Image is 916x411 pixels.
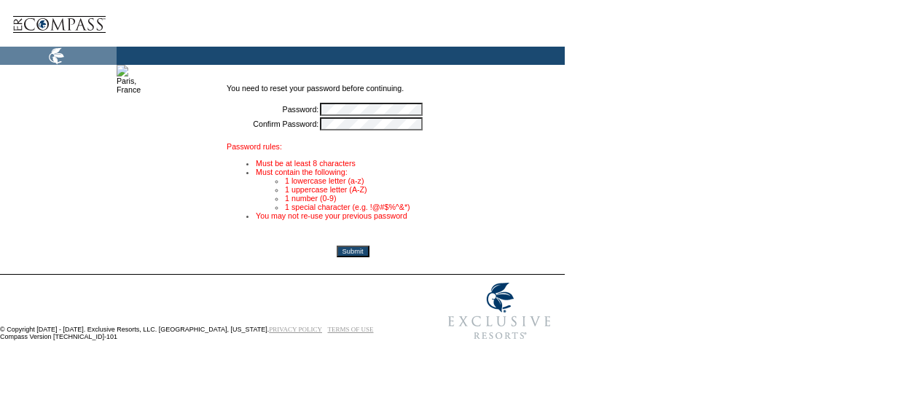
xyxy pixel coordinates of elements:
font: Must contain the following: [256,168,348,176]
a: PRIVACY POLICY [269,326,322,333]
font: 1 number (0-9) [285,194,336,203]
font: 1 uppercase letter (A-Z) [285,185,367,194]
a: TERMS OF USE [328,326,374,333]
font: Password rules: [227,142,282,151]
font: 1 special character (e.g. !@#$%^&*) [285,203,410,211]
td: You need to reset your password before continuing. [227,84,479,101]
font: You may not re-use your previous password [256,211,407,220]
font: 1 lowercase letter (a-z) [285,176,364,185]
font: Must be at least 8 characters [256,159,356,168]
input: Submit [337,246,369,257]
img: Exclusive Resorts [434,275,565,348]
img: Paris, France [117,65,141,94]
td: Confirm Password: [227,117,318,130]
img: logoCompass.gif [12,4,106,47]
td: Password: [227,103,318,116]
